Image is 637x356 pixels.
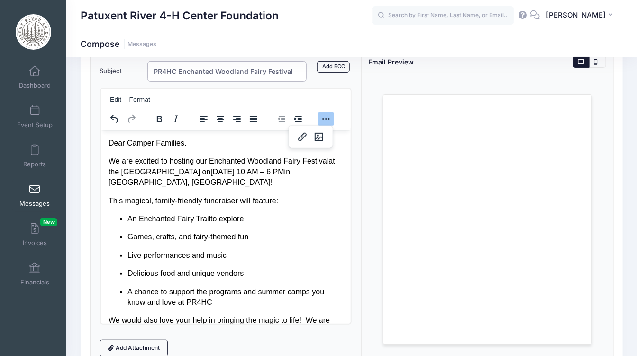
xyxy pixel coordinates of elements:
button: [PERSON_NAME] [540,5,623,27]
a: Messages [127,41,156,48]
button: Insert/edit image [311,130,327,144]
span: [PERSON_NAME] [546,10,606,20]
button: Justify [245,112,261,126]
p: We are excited to hosting our Enchanted Woodland Fairy Festival at the [GEOGRAPHIC_DATA] on [DATE... [8,26,242,57]
a: Add BCC [317,61,350,73]
input: Search by First Name, Last Name, or Email... [372,6,514,25]
h1: Patuxent River 4-H Center Foundation [81,5,279,27]
div: formatting [145,110,190,128]
button: Increase indent [290,112,306,126]
div: history [101,110,146,128]
a: InvoicesNew [12,218,57,251]
span: Format [129,96,150,103]
iframe: Rich Text Area [101,130,351,324]
h1: Compose [81,39,156,49]
span: Edit [110,96,121,103]
button: Italic [167,112,183,126]
a: Financials [12,257,57,291]
p: An Enchanted Fairy Trail to explore [27,83,242,94]
label: Subject [95,61,143,82]
a: Reports [12,139,57,173]
p: A chance to support the programs and summer camps you know and love at PR4HC [27,156,242,178]
p: Dear Camper Families, [8,8,242,18]
span: Event Setup [17,121,53,129]
button: Align left [195,112,211,126]
div: Email Preview [369,57,414,67]
button: Undo [107,112,123,126]
p: Games, crafts, and fairy-themed fun [27,101,242,112]
div: alignment [190,110,267,128]
span: Invoices [23,239,47,247]
a: Add Attachment [100,340,168,356]
p: Delicious food and unique vendors [27,138,242,148]
a: Event Setup [12,100,57,133]
button: Bold [151,112,167,126]
button: Redo [123,112,139,126]
span: Reports [23,160,46,168]
p: This magical, family-friendly fundraiser will feature: [8,65,242,76]
button: Reveal or hide additional toolbar items [318,112,334,126]
img: Patuxent River 4-H Center Foundation [16,14,51,50]
span: Financials [20,278,49,286]
p: We would also love your help in bringing the magic to life! We are looking for volunteers to assi... [8,185,242,228]
button: Decrease indent [273,112,289,126]
button: Align right [228,112,245,126]
a: Messages [12,179,57,212]
div: image [289,128,333,146]
input: Subject [147,61,307,82]
p: Live performances and music [27,120,242,130]
span: New [40,218,57,226]
div: indentation [267,110,312,128]
a: Dashboard [12,61,57,94]
button: Align center [212,112,228,126]
span: Dashboard [19,82,51,90]
button: Insert/edit link [294,130,310,144]
span: Messages [19,200,50,208]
